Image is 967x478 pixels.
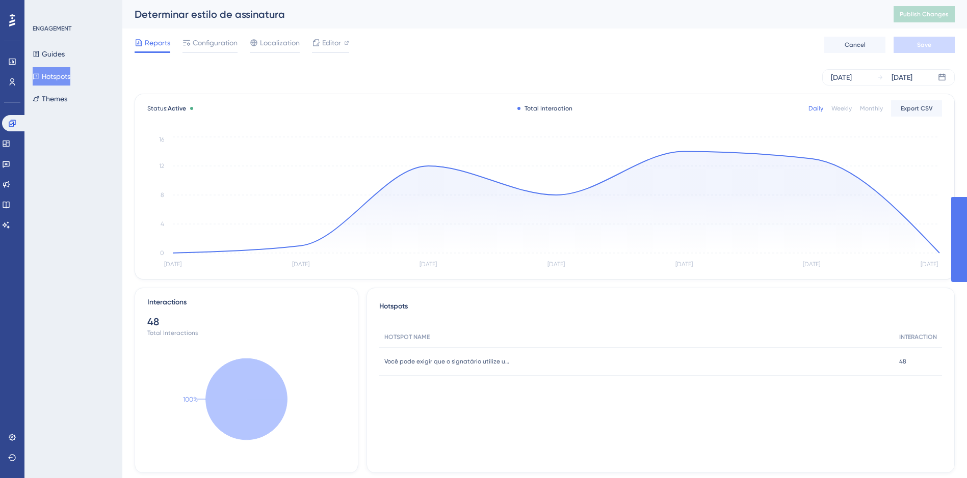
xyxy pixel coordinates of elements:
text: 100% [183,396,198,403]
div: ENGAGEMENT [33,24,71,33]
tspan: [DATE] [921,261,938,268]
div: Monthly [860,104,883,113]
div: Determinar estilo de assinatura [135,7,868,21]
tspan: [DATE] [547,261,565,268]
div: Interactions [147,296,187,308]
span: Hotspots [379,300,408,319]
div: 48 [147,315,346,329]
tspan: 16 [159,136,164,143]
button: Export CSV [891,100,942,117]
tspan: [DATE] [803,261,820,268]
div: Weekly [831,104,852,113]
iframe: UserGuiding AI Assistant Launcher [924,438,955,468]
tspan: [DATE] [164,261,181,268]
tspan: 4 [161,220,164,228]
span: Active [168,105,186,112]
span: Status: [147,104,186,113]
span: 48 [899,357,906,365]
span: Editor [322,37,341,49]
div: [DATE] [831,71,852,83]
tspan: [DATE] [675,261,693,268]
span: Save [917,41,931,49]
tspan: 0 [160,249,164,257]
tspan: 12 [159,162,164,170]
span: Configuration [193,37,238,49]
span: INTERACTION [899,333,937,341]
span: Export CSV [901,104,933,113]
tspan: 8 [161,191,164,199]
button: Publish Changes [894,6,955,22]
span: Reports [145,37,170,49]
tspan: [DATE] [420,261,437,268]
button: Hotspots [33,67,70,86]
span: HOTSPOT NAME [384,333,430,341]
div: Daily [808,104,823,113]
button: Save [894,37,955,53]
tspan: [DATE] [292,261,309,268]
div: [DATE] [892,71,912,83]
button: Themes [33,90,67,108]
div: Total Interaction [517,104,572,113]
button: Cancel [824,37,885,53]
button: Guides [33,45,65,63]
span: Cancel [845,41,866,49]
span: Localization [260,37,300,49]
span: Você pode exigir que o signatário utilize um estilo de assinatura específico [384,357,512,365]
span: Publish Changes [900,10,949,18]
